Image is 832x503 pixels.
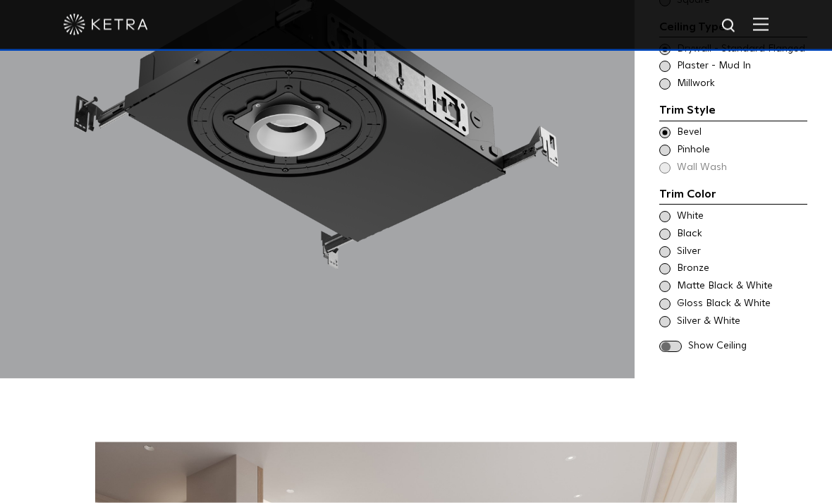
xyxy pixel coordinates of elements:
[677,298,806,312] span: Gloss Black & White
[63,14,148,35] img: ketra-logo-2019-white
[677,315,806,329] span: Silver & White
[677,246,806,260] span: Silver
[677,144,806,158] span: Pinhole
[677,210,806,224] span: White
[753,18,769,31] img: Hamburger%20Nav.svg
[677,126,806,140] span: Bevel
[677,280,806,294] span: Matte Black & White
[677,78,806,92] span: Millwork
[659,102,807,122] div: Trim Style
[659,186,807,206] div: Trim Color
[677,60,806,74] span: Plaster - Mud In
[677,262,806,277] span: Bronze
[688,340,807,354] span: Show Ceiling
[677,228,806,242] span: Black
[721,18,738,35] img: search icon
